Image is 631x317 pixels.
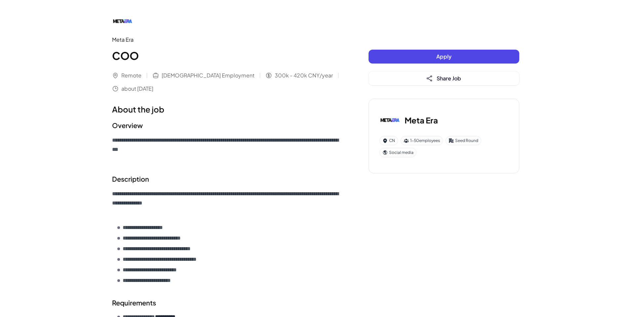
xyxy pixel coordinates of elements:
[436,53,452,60] span: Apply
[112,174,342,184] h2: Description
[379,136,398,145] div: CN
[121,85,153,93] span: about [DATE]
[379,110,401,131] img: Me
[379,148,416,157] div: Social media
[405,114,438,126] h3: Meta Era
[112,48,342,64] h1: COO
[112,36,342,44] div: Meta Era
[112,11,133,32] img: Me
[162,71,255,79] span: [DEMOGRAPHIC_DATA] Employment
[112,103,342,115] h1: About the job
[121,71,141,79] span: Remote
[112,298,342,308] h2: Requirements
[437,75,461,82] span: Share Job
[401,136,443,145] div: 1-50 employees
[446,136,481,145] div: Seed Round
[369,50,519,64] button: Apply
[112,120,342,130] h2: Overview
[275,71,333,79] span: 300k - 420k CNY/year
[369,71,519,85] button: Share Job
